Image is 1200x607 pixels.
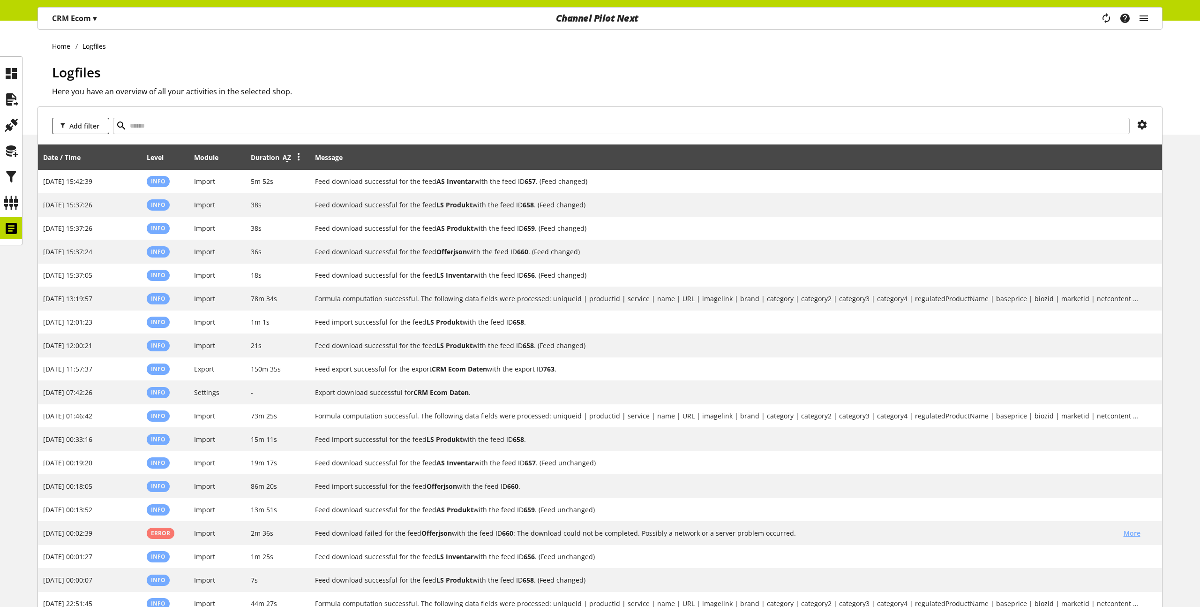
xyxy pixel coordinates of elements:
h2: Feed import successful for the feed Offerjson with the feed ID 660. [315,481,1140,491]
span: Logfiles [52,63,101,81]
span: 2m 36s [251,529,273,538]
span: Import [194,482,215,491]
span: Info [151,435,165,443]
h2: Feed download successful for the feed AS Inventar with the feed ID 657. (Feed changed) [315,176,1140,186]
b: LS Produkt [436,576,472,584]
span: Import [194,411,215,420]
span: Import [194,529,215,538]
span: [DATE] 12:01:23 [43,318,92,326]
h2: Formula computation successful. The following data fields were processed: uniqueid | productid | ... [315,411,1140,421]
b: LS Produkt [427,318,463,326]
b: Offerjson [427,482,457,491]
b: 656 [524,552,535,561]
div: Message [315,148,1157,167]
span: Info [151,224,165,232]
h2: Feed export successful for the export CRM Ecom Daten with the export ID 763. [315,364,1140,374]
span: [DATE] 00:01:27 [43,552,92,561]
span: Info [151,388,165,396]
h2: Feed download successful for the feed LS Produkt with the feed ID 658. (Feed changed) [315,200,1140,210]
b: Offerjson [421,529,452,538]
span: Info [151,201,165,209]
span: Info [151,365,165,373]
span: Settings [194,388,219,397]
b: 658 [523,576,534,584]
p: CRM Ecom [52,13,97,24]
span: [DATE] 00:18:05 [43,482,92,491]
span: Import [194,318,215,326]
span: Import [194,177,215,186]
span: 78m 34s [251,294,277,303]
span: Import [194,505,215,514]
span: ▾ [93,13,97,23]
b: LS Produkt [427,435,463,444]
span: More [1124,528,1140,538]
h2: Feed download successful for the feed LS Produkt with the feed ID 658. (Feed changed) [315,575,1140,585]
span: [DATE] 13:19:57 [43,294,92,303]
span: Info [151,318,165,326]
h2: Export download successful for CRM Ecom Daten. [315,387,1140,397]
span: [DATE] 00:13:52 [43,505,92,514]
span: 38s [251,200,262,209]
span: Info [151,271,165,279]
b: 658 [523,341,534,350]
span: Error [151,529,170,537]
span: Import [194,271,215,280]
span: Info [151,295,165,303]
b: LS Produkt [436,341,472,350]
h2: Feed download successful for the feed LS Inventar with the feed ID 656. (Feed unchanged) [315,552,1140,561]
b: CRM Ecom Daten [413,388,469,397]
b: CRM Ecom Daten [432,364,487,373]
span: [DATE] 15:37:26 [43,200,92,209]
span: Info [151,459,165,467]
span: 150m 35s [251,364,281,373]
span: Info [151,576,165,584]
h2: Feed download successful for the feed AS Produkt with the feed ID 659. (Feed unchanged) [315,505,1140,515]
span: Import [194,224,215,233]
span: Info [151,553,165,561]
span: Import [194,200,215,209]
a: Home [52,41,75,51]
button: Add filter [52,118,109,134]
span: 38s [251,224,262,233]
b: 660 [507,482,518,491]
div: Module [194,152,228,162]
b: Offerjson [436,247,467,256]
span: 18s [251,271,262,280]
h2: Formula computation successful. The following data fields were processed: uniqueid | productid | ... [315,294,1140,303]
span: 73m 25s [251,411,277,420]
span: Info [151,482,165,490]
span: 86m 20s [251,482,277,491]
span: Export [194,364,214,373]
span: [DATE] 15:37:24 [43,247,92,256]
span: Info [151,177,165,185]
span: [DATE] 07:42:26 [43,388,92,397]
button: More [1117,525,1147,541]
h2: Feed download successful for the feed AS Inventar with the feed ID 657. (Feed unchanged) [315,458,1140,468]
div: Date / Time [43,152,90,162]
span: Import [194,341,215,350]
h2: Feed download successful for the feed Offerjson with the feed ID 660. (Feed changed) [315,247,1140,257]
b: 658 [513,318,524,326]
span: Info [151,341,165,349]
b: 658 [513,435,524,444]
b: AS Inventar [436,458,474,467]
span: Import [194,294,215,303]
b: 658 [523,200,534,209]
span: Import [194,552,215,561]
span: Import [194,576,215,584]
h2: Feed download failed for the feed Offerjson with the feed ID 660: The download could not be compl... [315,528,1117,538]
h2: Feed download successful for the feed LS Inventar with the feed ID 656. (Feed changed) [315,270,1140,280]
h2: Here you have an overview of all your activities in the selected shop. [52,86,1162,97]
b: AS Produkt [436,224,473,233]
span: 19m 17s [251,458,277,467]
b: 659 [524,224,535,233]
span: [DATE] 00:19:20 [43,458,92,467]
h2: Feed import successful for the feed LS Produkt with the feed ID 658. [315,434,1140,444]
span: Add filter [69,121,99,131]
span: [DATE] 15:37:26 [43,224,92,233]
span: [DATE] 00:02:39 [43,529,92,538]
span: 21s [251,341,262,350]
b: LS Inventar [436,552,473,561]
span: 15m 11s [251,435,277,444]
span: [DATE] 00:00:07 [43,576,92,584]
